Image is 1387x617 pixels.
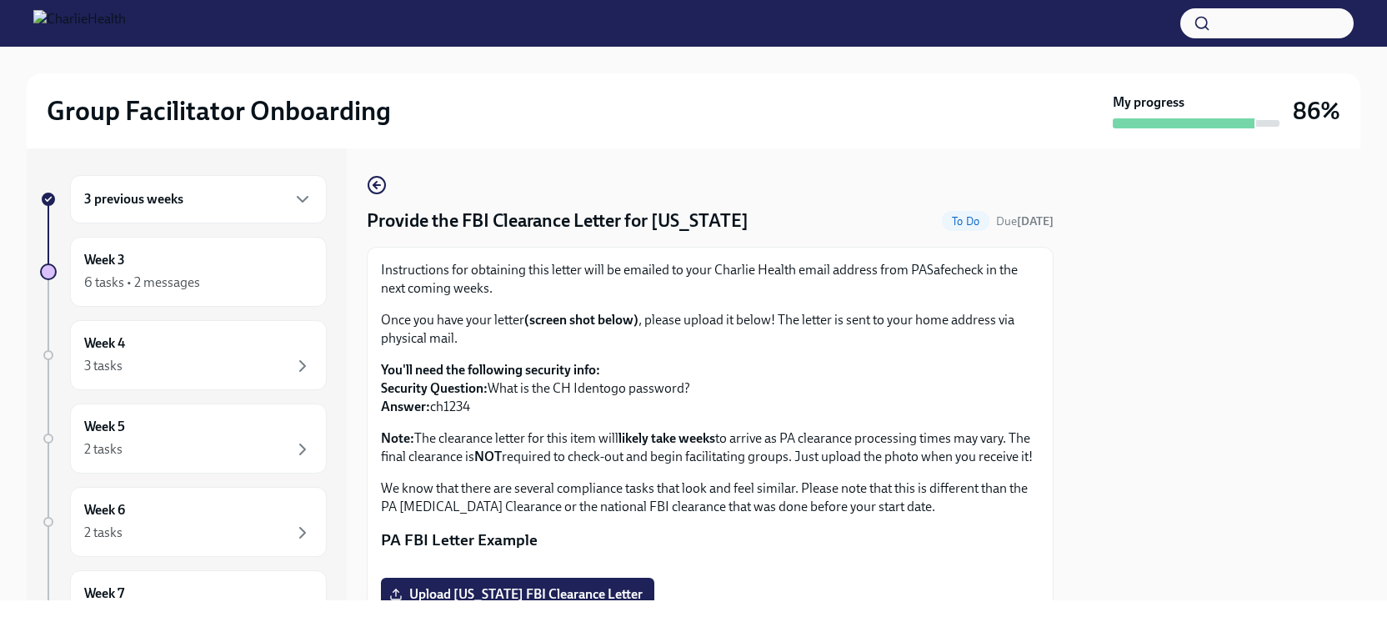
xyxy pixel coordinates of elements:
span: September 2nd, 2025 10:00 [996,213,1054,229]
span: To Do [942,215,989,228]
strong: You'll need the following security info: [381,362,600,378]
h6: Week 3 [84,251,125,269]
div: 2 tasks [84,440,123,459]
h6: Week 4 [84,334,125,353]
div: 6 tasks • 2 messages [84,273,200,292]
h2: Group Facilitator Onboarding [47,94,391,128]
div: 2 tasks [84,524,123,542]
strong: Note: [381,430,414,446]
h6: Week 7 [84,584,124,603]
p: What is the CH Identogo password? ch1234 [381,361,1039,416]
strong: likely take weeks [618,430,715,446]
label: Upload [US_STATE] FBI Clearance Letter [381,578,654,611]
a: Week 52 tasks [40,404,327,474]
p: The clearance letter for this item will to arrive as PA clearance processing times may vary. The ... [381,429,1039,466]
strong: Answer: [381,399,430,414]
h3: 86% [1293,96,1340,126]
p: PA FBI Letter Example [381,529,1039,551]
span: Due [996,214,1054,228]
h6: Week 5 [84,418,125,436]
h4: Provide the FBI Clearance Letter for [US_STATE] [367,208,749,233]
strong: Security Question: [381,380,488,396]
h6: 3 previous weeks [84,190,183,208]
strong: NOT [474,449,502,464]
strong: [DATE] [1017,214,1054,228]
div: 3 previous weeks [70,175,327,223]
strong: My progress [1113,93,1184,112]
span: Upload [US_STATE] FBI Clearance Letter [393,586,643,603]
p: Instructions for obtaining this letter will be emailed to your Charlie Health email address from ... [381,261,1039,298]
a: Week 62 tasks [40,487,327,557]
img: CharlieHealth [33,10,126,37]
div: 3 tasks [84,357,123,375]
p: We know that there are several compliance tasks that look and feel similar. Please note that this... [381,479,1039,516]
h6: Week 6 [84,501,125,519]
strong: (screen shot below) [524,312,638,328]
p: Once you have your letter , please upload it below! The letter is sent to your home address via p... [381,311,1039,348]
a: Week 43 tasks [40,320,327,390]
a: Week 36 tasks • 2 messages [40,237,327,307]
